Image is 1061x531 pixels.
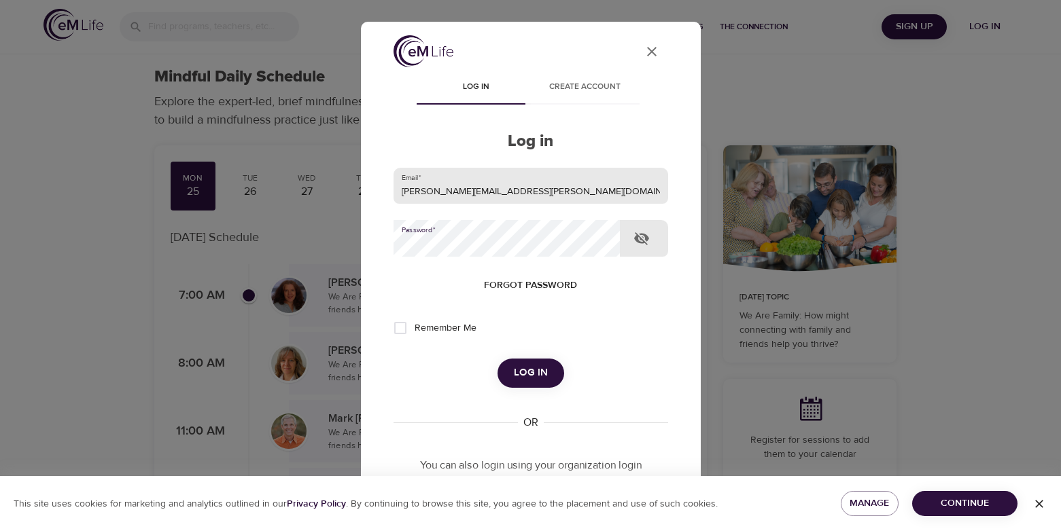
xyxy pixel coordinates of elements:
[394,458,668,489] p: You can also login using your organization login information
[539,80,631,94] span: Create account
[415,321,476,335] span: Remember Me
[479,273,582,298] button: Forgot password
[484,277,577,294] span: Forgot password
[923,495,1007,512] span: Continue
[518,415,544,431] div: OR
[394,132,668,151] h2: Log in
[498,359,564,387] button: Log in
[394,72,668,105] div: disabled tabs example
[394,35,453,67] img: logo
[852,495,888,512] span: Manage
[287,498,346,510] b: Privacy Policy
[514,364,548,382] span: Log in
[430,80,523,94] span: Log in
[636,35,668,68] button: close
